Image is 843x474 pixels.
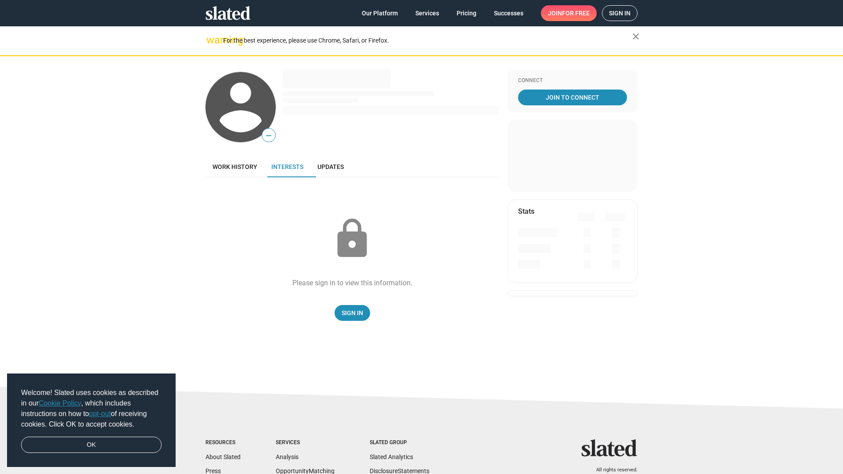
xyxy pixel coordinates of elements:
a: Our Platform [355,5,405,21]
a: Joinfor free [541,5,597,21]
a: Analysis [276,453,299,460]
span: Updates [317,163,344,170]
mat-icon: lock [330,217,374,261]
span: Successes [494,5,523,21]
span: Welcome! Slated uses cookies as described in our , which includes instructions on how to of recei... [21,388,162,430]
mat-card-title: Stats [518,207,534,216]
span: Services [415,5,439,21]
mat-icon: warning [206,35,217,45]
div: Services [276,439,335,446]
span: Sign In [342,305,363,321]
span: Interests [271,163,303,170]
a: Sign In [335,305,370,321]
mat-icon: close [630,31,641,42]
div: cookieconsent [7,373,176,467]
span: Join [548,5,590,21]
a: Join To Connect [518,90,627,105]
span: Pricing [457,5,476,21]
a: Cookie Policy [39,399,81,407]
div: Connect [518,77,627,84]
div: Please sign in to view this information. [292,278,412,287]
a: Services [408,5,446,21]
span: Sign in [609,6,630,21]
a: Pricing [450,5,483,21]
span: — [262,130,275,141]
a: Work history [205,156,264,177]
div: Slated Group [370,439,429,446]
a: Sign in [602,5,638,21]
span: Join To Connect [520,90,625,105]
span: for free [562,5,590,21]
span: Our Platform [362,5,398,21]
a: Updates [310,156,351,177]
div: Resources [205,439,241,446]
a: Interests [264,156,310,177]
div: For the best experience, please use Chrome, Safari, or Firefox. [223,35,632,47]
a: Successes [487,5,530,21]
span: Work history [213,163,257,170]
a: opt-out [89,410,111,417]
a: dismiss cookie message [21,437,162,453]
a: Slated Analytics [370,453,413,460]
a: About Slated [205,453,241,460]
